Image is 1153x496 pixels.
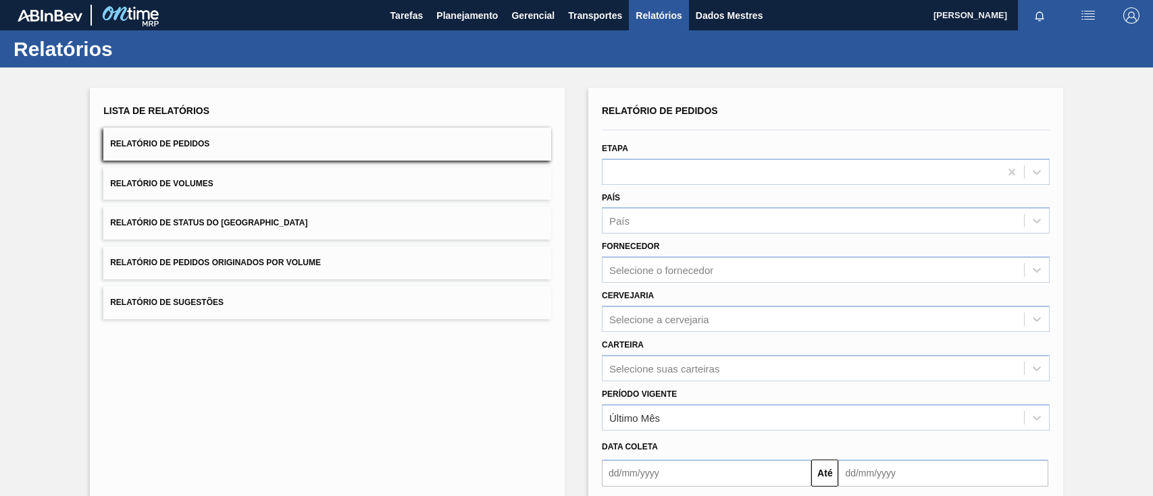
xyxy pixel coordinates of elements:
span: Lista de Relatórios [103,105,209,116]
input: dd/mm/yyyy [602,460,811,487]
button: Relatório de Sugestões [103,286,551,319]
input: dd/mm/yyyy [838,460,1048,487]
button: Relatório de Pedidos [103,128,551,161]
span: Relatório de Pedidos [110,139,209,148]
button: Relatório de Volumes [103,167,551,200]
img: TNhmsLtSVTkK8tSr43FrP2fwEKptu5GPRR3wAAAABJRU5ErkJggg== [18,9,82,22]
label: Fornecedor [602,242,659,251]
font: Tarefas [390,10,424,21]
span: Relatório de Volumes [110,179,213,188]
font: Transportes [568,10,622,21]
div: Último Mês [609,412,660,423]
button: Notificações [1018,6,1061,25]
div: Selecione o fornecedor [609,265,713,276]
span: Relatório de Pedidos [602,105,718,116]
font: Relatórios [636,10,682,21]
span: Data coleta [602,442,658,451]
span: Relatório de Sugestões [110,298,224,307]
label: Período Vigente [602,389,677,399]
button: Até [811,460,838,487]
label: Cervejaria [602,291,654,300]
div: Selecione suas carteiras [609,362,719,374]
font: Dados Mestres [696,10,763,21]
button: Relatório de Status do [GEOGRAPHIC_DATA] [103,206,551,240]
label: Carteira [602,340,644,350]
img: ações do usuário [1080,7,1096,24]
font: Gerencial [511,10,555,21]
div: País [609,215,630,227]
span: Relatório de Pedidos Originados por Volume [110,258,321,267]
h1: Relatórios [14,41,253,57]
font: [PERSON_NAME] [933,10,1007,20]
label: Etapa [602,144,628,153]
span: Relatório de Status do [GEOGRAPHIC_DATA] [110,218,307,227]
div: Selecione a cervejaria [609,313,709,325]
img: Sair [1123,7,1139,24]
font: Planejamento [436,10,498,21]
label: País [602,193,620,202]
button: Relatório de Pedidos Originados por Volume [103,246,551,279]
